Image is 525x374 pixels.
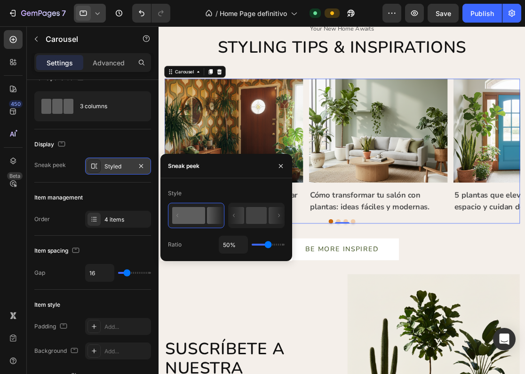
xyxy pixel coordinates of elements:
[187,278,280,290] div: BE MORE INSPIRED
[34,215,50,223] div: Order
[47,58,73,68] p: Settings
[62,8,66,19] p: 7
[34,161,66,169] div: Sneak peek
[161,270,306,298] button: BE MORE INSPIRED
[7,67,183,199] img: Alt Image
[220,8,287,18] span: Home Page definitivo
[462,4,502,23] button: Publish
[104,347,149,356] div: Add...
[93,58,125,68] p: Advanced
[104,215,149,224] div: 4 items
[226,246,231,251] button: Dot
[7,14,460,40] h2: Styling tips & inspirations
[34,301,60,309] div: Item style
[9,100,23,108] div: 450
[168,240,182,249] div: Ratio
[219,236,247,253] input: Auto
[215,8,218,18] span: /
[235,246,241,251] button: Dot
[428,4,459,23] button: Save
[470,8,494,18] div: Publish
[493,328,516,350] div: Open Intercom Messenger
[4,4,70,23] button: 7
[86,264,114,281] input: Auto
[8,208,176,236] strong: Decoración verde: tips para combinar plantas y estilo en cada habitación.
[132,4,170,23] div: Undo/Redo
[34,138,67,151] div: Display
[168,162,199,170] div: Sneak peek
[168,189,182,198] div: Style
[159,26,525,374] iframe: Design area
[245,246,250,251] button: Dot
[80,95,137,117] div: 3 columns
[19,54,47,62] div: Carousel
[104,162,132,171] div: Styled
[34,320,69,333] div: Padding
[34,193,83,202] div: Item management
[191,67,367,199] img: Alt Image
[436,9,451,17] span: Save
[34,245,81,257] div: Item spacing
[46,33,126,45] p: Carousel
[192,208,344,236] strong: Cómo transformar tu salón con plantas: ideas fáciles y modernas.
[34,269,45,277] div: Gap
[34,345,80,358] div: Background
[104,323,149,331] div: Add...
[216,246,222,251] button: Dot
[7,172,23,180] div: Beta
